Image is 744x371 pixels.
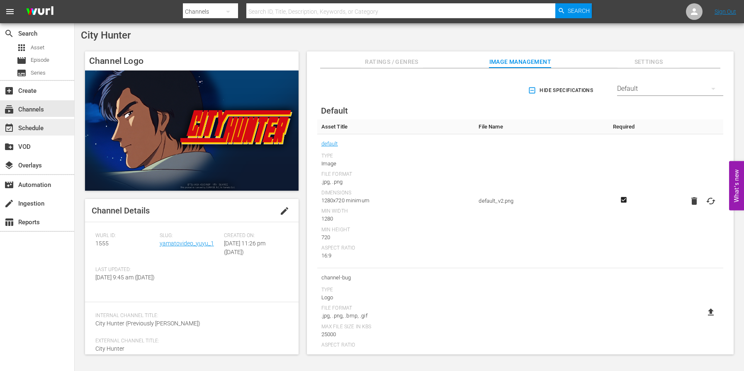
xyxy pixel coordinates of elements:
div: Min Width [321,208,471,215]
div: .jpg, .png [321,178,471,186]
h4: Channel Logo [85,51,299,70]
span: Ingestion [4,199,14,209]
span: Settings [618,57,680,67]
div: Aspect Ratio [321,342,471,349]
button: edit [275,201,294,221]
span: Episode [17,56,27,65]
span: Asset [17,43,27,53]
div: Type [321,287,471,293]
span: Schedule [4,123,14,133]
span: Create [4,86,14,96]
img: ans4CAIJ8jUAAAAAAAAAAAAAAAAAAAAAAAAgQb4GAAAAAAAAAAAAAAAAAAAAAAAAJMjXAAAAAAAAAAAAAAAAAAAAAAAAgAT5G... [20,2,60,22]
a: yamatovideo_yuyu_1 [160,240,214,247]
span: Series [17,68,27,78]
button: Hide Specifications [526,79,596,102]
span: City Hunter [81,29,131,41]
span: External Channel Title: [95,338,284,344]
span: 1555 [95,240,109,247]
span: Channel Details [92,206,150,216]
span: Wurl ID: [95,233,156,239]
span: Created On: [224,233,284,239]
th: Asset Title [317,119,475,134]
span: Reports [4,217,14,227]
div: Dimensions [321,190,471,196]
td: default_v2.png [474,134,607,268]
button: Open Feedback Widget [729,161,744,210]
div: File Format [321,305,471,312]
div: 16:9 [321,252,471,260]
span: City Hunter (Previously [PERSON_NAME]) [95,320,200,327]
div: Min Height [321,227,471,233]
img: City Hunter [85,70,299,190]
div: Type [321,153,471,160]
div: Aspect Ratio [321,245,471,252]
span: Image Management [489,57,551,67]
span: Overlays [4,160,14,170]
span: Asset [31,44,44,52]
div: File Format [321,171,471,178]
span: menu [5,7,15,17]
div: 720 [321,233,471,242]
a: Sign Out [715,8,736,15]
div: Logo [321,293,471,302]
span: VOD [4,142,14,152]
span: Search [4,29,14,39]
div: Max File Size In Kbs [321,324,471,330]
span: Search [568,3,590,18]
span: edit [280,206,289,216]
span: City Hunter [95,345,124,352]
span: Series [31,69,46,77]
div: Default [617,77,723,100]
div: Image [321,160,471,168]
span: Channels [4,104,14,114]
span: Slug: [160,233,220,239]
span: Internal Channel Title: [95,313,284,319]
a: default [321,138,338,149]
th: Required [607,119,640,134]
span: Hide Specifications [530,86,593,95]
div: 25000 [321,330,471,339]
span: [DATE] 11:26 pm ([DATE]) [224,240,265,255]
span: Last Updated: [95,267,156,273]
span: Ratings / Genres [361,57,423,67]
span: Default [321,106,348,116]
span: channel-bug [321,272,471,283]
div: 1280x720 minimum [321,196,471,205]
span: Episode [31,56,49,64]
div: .jpg, .png, .bmp, .gif [321,312,471,320]
span: Automation [4,180,14,190]
svg: Required [619,196,629,204]
div: 1280 [321,215,471,223]
span: [DATE] 9:45 am ([DATE]) [95,274,155,281]
button: Search [555,3,592,18]
th: File Name [474,119,607,134]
